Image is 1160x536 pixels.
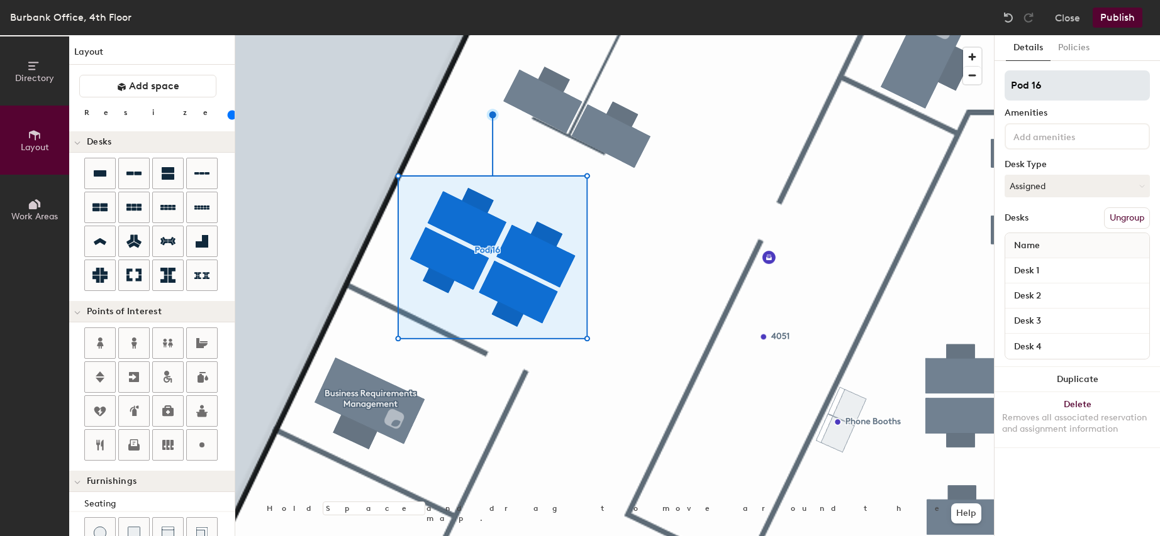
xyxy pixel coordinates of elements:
input: Unnamed desk [1008,312,1147,330]
div: Desk Type [1005,160,1150,170]
input: Add amenities [1011,128,1124,143]
button: Add space [79,75,216,97]
input: Unnamed desk [1008,287,1147,305]
span: Add space [129,80,179,92]
button: Ungroup [1104,207,1150,229]
button: Duplicate [995,367,1160,392]
button: DeleteRemoves all associated reservation and assignment information [995,392,1160,447]
div: Desks [1005,213,1029,223]
span: Points of Interest [87,307,162,317]
div: Resize [84,107,223,118]
input: Unnamed desk [1008,337,1147,355]
img: Undo [1002,11,1015,24]
div: Burbank Office, 4th Floor [10,9,131,25]
div: Seating [84,497,235,511]
div: Removes all associated reservation and assignment information [1002,412,1152,435]
span: Name [1008,234,1046,257]
span: Directory [15,73,54,84]
span: Layout [21,142,49,153]
button: Publish [1093,8,1142,28]
h1: Layout [69,45,235,65]
button: Assigned [1005,175,1150,197]
button: Details [1006,35,1051,61]
img: Redo [1022,11,1035,24]
button: Policies [1051,35,1097,61]
span: Furnishings [87,476,137,486]
button: Close [1055,8,1080,28]
div: Amenities [1005,108,1150,118]
button: Help [951,503,981,523]
span: Work Areas [11,211,58,222]
input: Unnamed desk [1008,262,1147,280]
span: Desks [87,137,111,147]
